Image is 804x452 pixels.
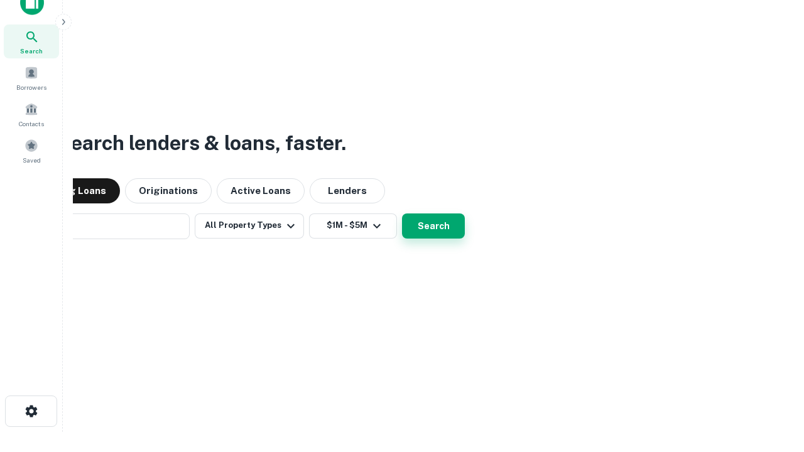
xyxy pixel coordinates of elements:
[195,213,304,239] button: All Property Types
[741,352,804,412] iframe: Chat Widget
[310,178,385,203] button: Lenders
[309,213,397,239] button: $1M - $5M
[16,82,46,92] span: Borrowers
[19,119,44,129] span: Contacts
[125,178,212,203] button: Originations
[4,97,59,131] a: Contacts
[217,178,305,203] button: Active Loans
[20,46,43,56] span: Search
[4,134,59,168] a: Saved
[57,128,346,158] h3: Search lenders & loans, faster.
[4,24,59,58] a: Search
[402,213,465,239] button: Search
[23,155,41,165] span: Saved
[4,61,59,95] a: Borrowers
